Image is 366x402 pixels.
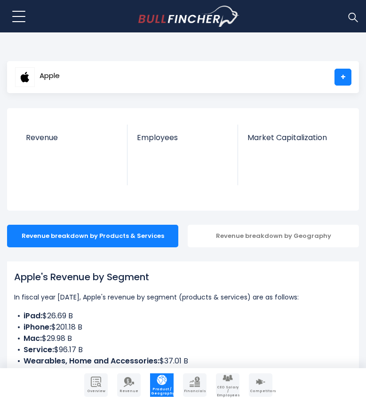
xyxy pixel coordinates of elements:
[26,133,118,142] span: Revenue
[117,373,141,397] a: Company Revenue
[16,125,127,158] a: Revenue
[138,6,239,27] img: bullfincher logo
[24,322,51,332] b: iPhone:
[14,292,352,303] p: In fiscal year [DATE], Apple's revenue by segment (products & services) are as follows:
[150,373,174,397] a: Company Product/Geography
[250,389,271,393] span: Competitors
[238,125,349,158] a: Market Capitalization
[14,355,352,367] li: $37.01 B
[15,67,35,87] img: AAPL logo
[85,389,107,393] span: Overview
[14,310,352,322] li: $26.69 B
[15,69,60,86] a: Apple
[138,6,239,27] a: Go to homepage
[217,386,239,397] span: CEO Salary / Employees
[7,225,178,247] div: Revenue breakdown by Products & Services
[151,387,173,395] span: Product / Geography
[14,333,352,344] li: $29.98 B
[127,125,238,158] a: Employees
[188,225,359,247] div: Revenue breakdown by Geography
[14,344,352,355] li: $96.17 B
[118,389,140,393] span: Revenue
[247,133,339,142] span: Market Capitalization
[14,270,352,284] h1: Apple's Revenue by Segment
[137,133,228,142] span: Employees
[183,373,207,397] a: Company Financials
[24,310,42,321] b: iPad:
[24,344,54,355] b: Service:
[40,72,60,80] span: Apple
[216,373,239,397] a: Company Employees
[24,355,159,366] b: Wearables, Home and Accessories:
[249,373,272,397] a: Company Competitors
[334,69,351,86] a: +
[14,322,352,333] li: $201.18 B
[84,373,108,397] a: Company Overview
[184,389,206,393] span: Financials
[24,333,42,344] b: Mac:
